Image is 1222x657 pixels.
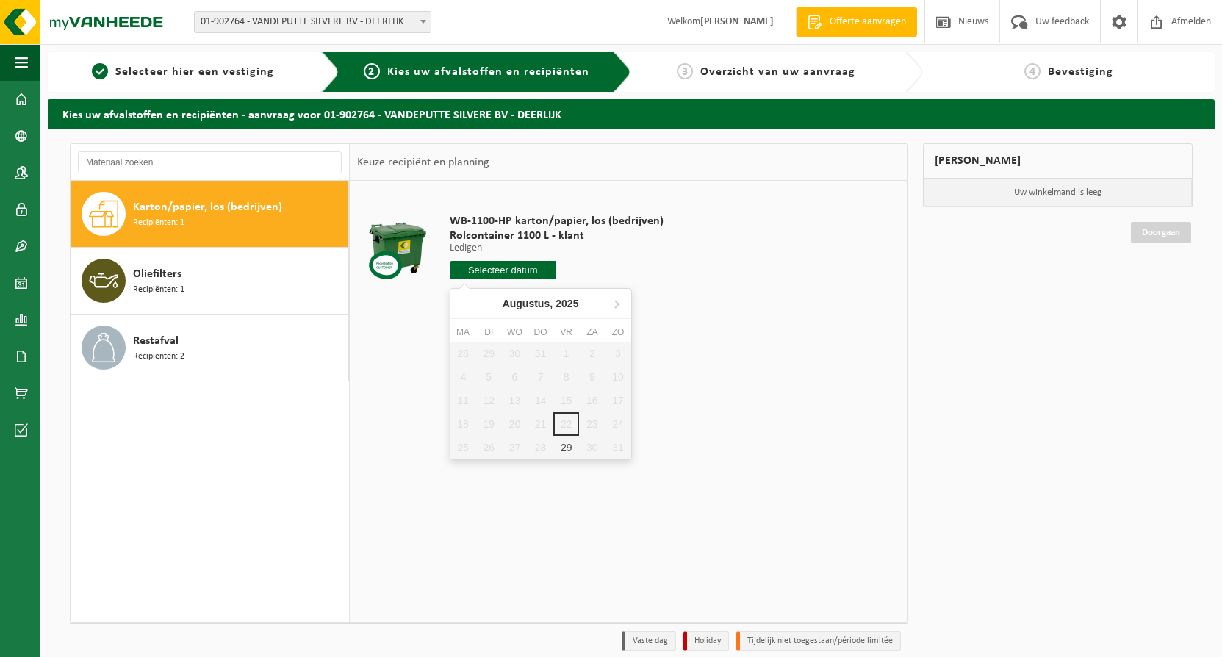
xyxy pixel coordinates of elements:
[1131,222,1191,243] a: Doorgaan
[677,63,693,79] span: 3
[497,292,585,315] div: Augustus,
[502,325,528,340] div: wo
[579,325,605,340] div: za
[71,181,349,248] button: Karton/papier, los (bedrijven) Recipiënten: 1
[133,350,184,364] span: Recipiënten: 2
[476,325,502,340] div: di
[683,631,729,651] li: Holiday
[71,248,349,315] button: Oliefilters Recipiënten: 1
[133,216,184,230] span: Recipiënten: 1
[736,631,901,651] li: Tijdelijk niet toegestaan/période limitée
[115,66,274,78] span: Selecteer hier een vestiging
[195,12,431,32] span: 01-902764 - VANDEPUTTE SILVERE BV - DEERLIJK
[700,66,855,78] span: Overzicht van uw aanvraag
[924,179,1192,207] p: Uw winkelmand is leeg
[78,151,342,173] input: Materiaal zoeken
[553,325,579,340] div: vr
[450,243,664,254] p: Ledigen
[605,325,630,340] div: zo
[364,63,380,79] span: 2
[133,283,184,297] span: Recipiënten: 1
[1024,63,1041,79] span: 4
[622,631,676,651] li: Vaste dag
[700,16,774,27] strong: [PERSON_NAME]
[450,214,664,229] span: WB-1100-HP karton/papier, los (bedrijven)
[133,332,179,350] span: Restafval
[350,144,497,181] div: Keuze recipiënt en planning
[826,15,910,29] span: Offerte aanvragen
[92,63,108,79] span: 1
[528,325,553,340] div: do
[194,11,431,33] span: 01-902764 - VANDEPUTTE SILVERE BV - DEERLIJK
[450,229,664,243] span: Rolcontainer 1100 L - klant
[923,143,1193,179] div: [PERSON_NAME]
[133,198,282,216] span: Karton/papier, los (bedrijven)
[71,315,349,381] button: Restafval Recipiënten: 2
[553,436,579,459] div: 29
[387,66,589,78] span: Kies uw afvalstoffen en recipiënten
[450,325,476,340] div: ma
[796,7,917,37] a: Offerte aanvragen
[1048,66,1113,78] span: Bevestiging
[133,265,181,283] span: Oliefilters
[450,261,557,279] input: Selecteer datum
[55,63,310,81] a: 1Selecteer hier een vestiging
[48,99,1215,128] h2: Kies uw afvalstoffen en recipiënten - aanvraag voor 01-902764 - VANDEPUTTE SILVERE BV - DEERLIJK
[556,298,578,309] i: 2025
